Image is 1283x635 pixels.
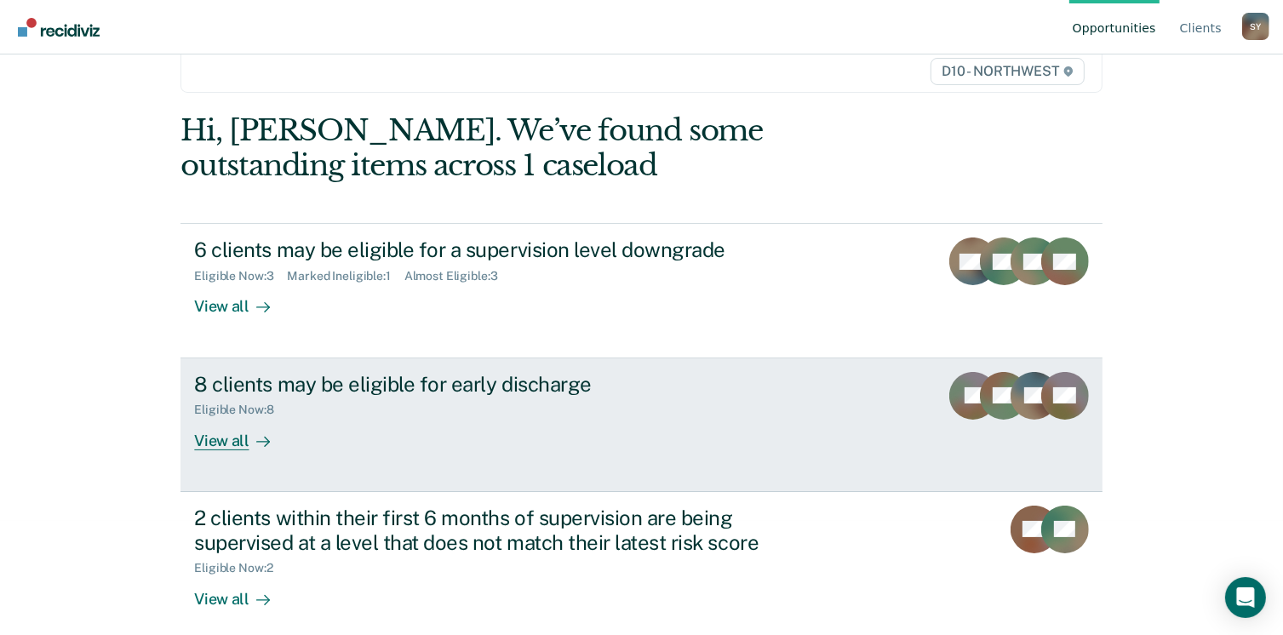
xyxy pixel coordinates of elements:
[194,561,286,575] div: Eligible Now : 2
[1242,13,1269,40] div: S Y
[194,237,792,262] div: 6 clients may be eligible for a supervision level downgrade
[194,283,289,317] div: View all
[287,269,404,283] div: Marked Ineligible : 1
[194,575,289,609] div: View all
[404,269,512,283] div: Almost Eligible : 3
[1242,13,1269,40] button: Profile dropdown button
[1225,577,1266,618] div: Open Intercom Messenger
[931,58,1084,85] span: D10 - NORTHWEST
[194,372,792,397] div: 8 clients may be eligible for early discharge
[180,358,1102,492] a: 8 clients may be eligible for early dischargeEligible Now:8View all
[194,417,289,450] div: View all
[194,403,287,417] div: Eligible Now : 8
[180,223,1102,358] a: 6 clients may be eligible for a supervision level downgradeEligible Now:3Marked Ineligible:1Almos...
[180,113,918,183] div: Hi, [PERSON_NAME]. We’ve found some outstanding items across 1 caseload
[194,269,287,283] div: Eligible Now : 3
[194,506,792,555] div: 2 clients within their first 6 months of supervision are being supervised at a level that does no...
[18,18,100,37] img: Recidiviz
